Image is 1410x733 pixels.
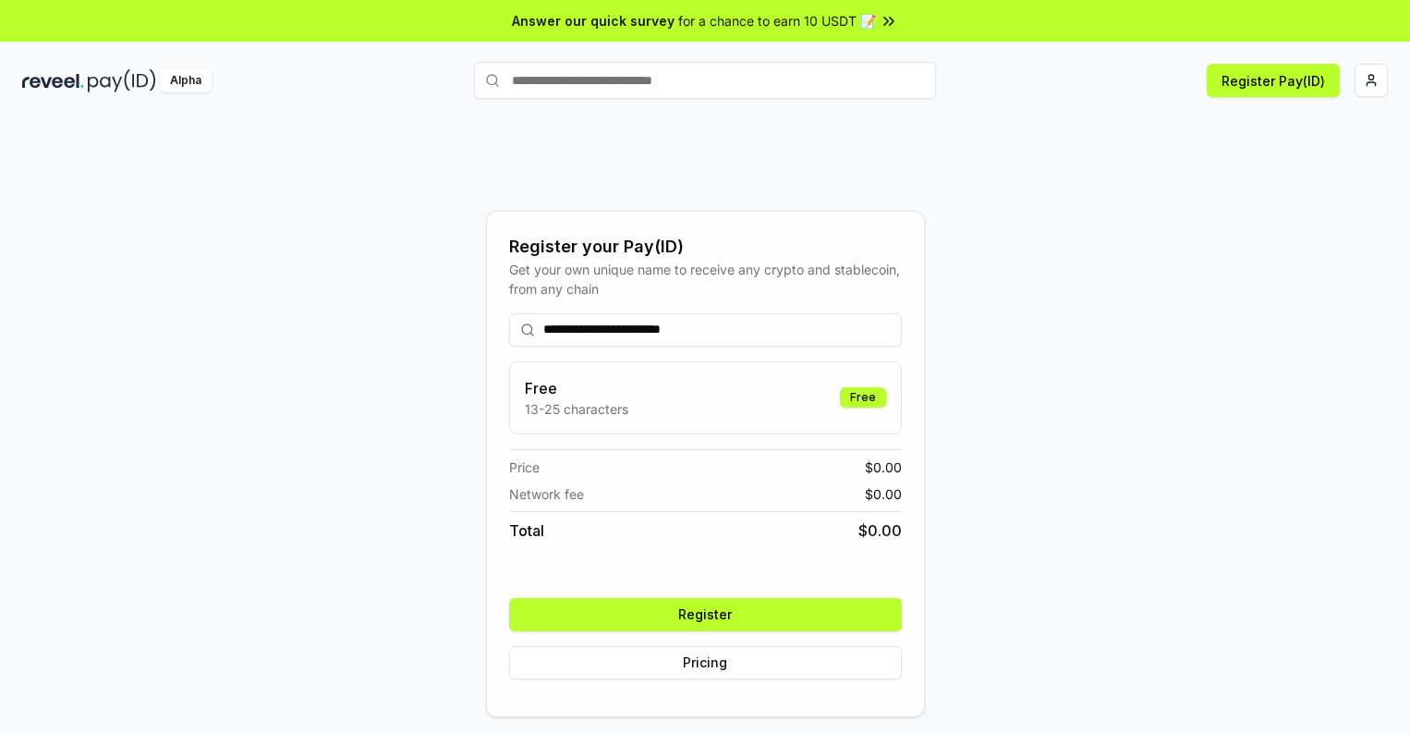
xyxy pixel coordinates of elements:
[1207,64,1340,97] button: Register Pay(ID)
[858,519,902,542] span: $ 0.00
[160,69,212,92] div: Alpha
[88,69,156,92] img: pay_id
[509,234,902,260] div: Register your Pay(ID)
[509,484,584,504] span: Network fee
[840,387,886,408] div: Free
[509,598,902,631] button: Register
[865,458,902,477] span: $ 0.00
[509,458,540,477] span: Price
[512,11,675,31] span: Answer our quick survey
[678,11,876,31] span: for a chance to earn 10 USDT 📝
[865,484,902,504] span: $ 0.00
[525,377,628,399] h3: Free
[509,519,544,542] span: Total
[509,646,902,679] button: Pricing
[22,69,84,92] img: reveel_dark
[509,260,902,299] div: Get your own unique name to receive any crypto and stablecoin, from any chain
[525,399,628,419] p: 13-25 characters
